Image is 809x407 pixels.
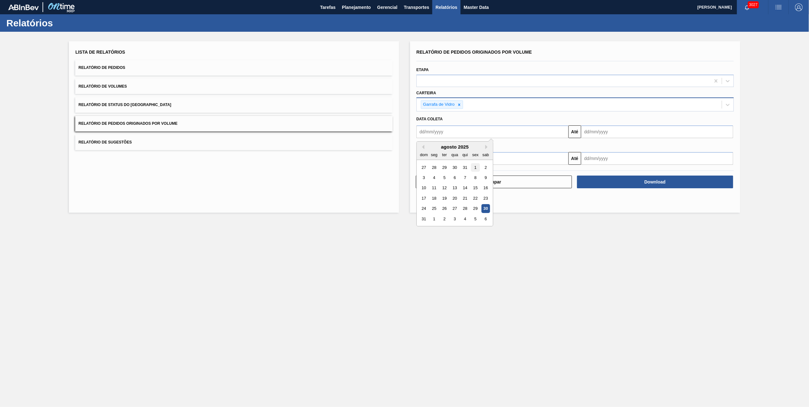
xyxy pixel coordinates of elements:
div: Choose sábado, 16 de agosto de 2025 [481,184,490,192]
div: Choose segunda-feira, 18 de agosto de 2025 [430,194,439,203]
button: Relatório de Status do [GEOGRAPHIC_DATA] [75,97,393,113]
button: Relatório de Pedidos Originados por Volume [75,116,393,131]
div: Choose quarta-feira, 20 de agosto de 2025 [450,194,459,203]
div: Choose sábado, 6 de setembro de 2025 [481,215,490,223]
span: Relatório de Status do [GEOGRAPHIC_DATA] [78,103,171,107]
div: Choose domingo, 17 de agosto de 2025 [420,194,428,203]
div: Choose sexta-feira, 29 de agosto de 2025 [471,204,480,213]
div: Choose quinta-feira, 31 de julho de 2025 [461,163,469,172]
div: Choose quinta-feira, 21 de agosto de 2025 [461,194,469,203]
div: Choose terça-feira, 2 de setembro de 2025 [440,215,449,223]
button: Previous Month [420,145,424,149]
img: TNhmsLtSVTkK8tSr43FrP2fwEKptu5GPRR3wAAAABJRU5ErkJggg== [8,4,39,10]
div: Choose domingo, 24 de agosto de 2025 [420,204,428,213]
span: Master Data [464,3,489,11]
div: Choose sábado, 2 de agosto de 2025 [481,163,490,172]
img: Logout [795,3,803,11]
div: Choose domingo, 31 de agosto de 2025 [420,215,428,223]
div: Choose sexta-feira, 15 de agosto de 2025 [471,184,480,192]
img: userActions [775,3,782,11]
div: Choose quinta-feira, 28 de agosto de 2025 [461,204,469,213]
div: Choose terça-feira, 19 de agosto de 2025 [440,194,449,203]
button: Até [568,152,581,165]
button: Next Month [485,145,490,149]
button: Limpar [416,176,572,188]
div: Choose sábado, 9 de agosto de 2025 [481,173,490,182]
div: Choose quarta-feira, 13 de agosto de 2025 [450,184,459,192]
div: Choose sábado, 30 de agosto de 2025 [481,204,490,213]
span: Relatório de Pedidos Originados por Volume [416,50,532,55]
div: qui [461,150,469,159]
button: Relatório de Sugestões [75,135,393,150]
div: Choose quarta-feira, 27 de agosto de 2025 [450,204,459,213]
input: dd/mm/yyyy [581,152,733,165]
div: Choose quarta-feira, 3 de setembro de 2025 [450,215,459,223]
div: Choose quinta-feira, 7 de agosto de 2025 [461,173,469,182]
label: Carteira [416,91,436,95]
div: Choose quinta-feira, 4 de setembro de 2025 [461,215,469,223]
div: Choose terça-feira, 12 de agosto de 2025 [440,184,449,192]
span: Tarefas [320,3,336,11]
label: Etapa [416,68,429,72]
div: Choose sábado, 23 de agosto de 2025 [481,194,490,203]
div: Choose sexta-feira, 1 de agosto de 2025 [471,163,480,172]
div: sab [481,150,490,159]
div: Choose segunda-feira, 4 de agosto de 2025 [430,173,439,182]
span: Relatório de Sugestões [78,140,132,144]
input: dd/mm/yyyy [416,125,568,138]
span: 3027 [748,1,759,8]
div: Choose segunda-feira, 25 de agosto de 2025 [430,204,439,213]
div: Choose terça-feira, 5 de agosto de 2025 [440,173,449,182]
button: Relatório de Pedidos [75,60,393,76]
div: month 2025-08 [419,162,491,224]
span: Transportes [404,3,429,11]
div: Choose domingo, 3 de agosto de 2025 [420,173,428,182]
div: Choose sexta-feira, 8 de agosto de 2025 [471,173,480,182]
span: Gerencial [377,3,398,11]
div: Choose segunda-feira, 11 de agosto de 2025 [430,184,439,192]
h1: Relatórios [6,19,119,27]
span: Relatório de Pedidos [78,65,125,70]
div: qua [450,150,459,159]
div: Choose domingo, 27 de julho de 2025 [420,163,428,172]
div: Choose quarta-feira, 30 de julho de 2025 [450,163,459,172]
span: Relatório de Pedidos Originados por Volume [78,121,177,126]
div: agosto 2025 [417,144,493,150]
div: Choose segunda-feira, 28 de julho de 2025 [430,163,439,172]
button: Até [568,125,581,138]
div: sex [471,150,480,159]
div: Choose terça-feira, 26 de agosto de 2025 [440,204,449,213]
input: dd/mm/yyyy [581,125,733,138]
span: Lista de Relatórios [75,50,125,55]
div: Choose sexta-feira, 22 de agosto de 2025 [471,194,480,203]
div: Choose domingo, 10 de agosto de 2025 [420,184,428,192]
div: Choose quarta-feira, 6 de agosto de 2025 [450,173,459,182]
span: Planejamento [342,3,371,11]
span: Relatórios [435,3,457,11]
button: Relatório de Volumes [75,79,393,94]
button: Download [577,176,733,188]
div: seg [430,150,439,159]
div: Choose quinta-feira, 14 de agosto de 2025 [461,184,469,192]
span: Relatório de Volumes [78,84,127,89]
div: ter [440,150,449,159]
div: dom [420,150,428,159]
div: Garrafa de Vidro [421,101,456,109]
button: Notificações [737,3,757,12]
div: Choose terça-feira, 29 de julho de 2025 [440,163,449,172]
div: Choose sexta-feira, 5 de setembro de 2025 [471,215,480,223]
div: Choose segunda-feira, 1 de setembro de 2025 [430,215,439,223]
span: Data coleta [416,117,443,121]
